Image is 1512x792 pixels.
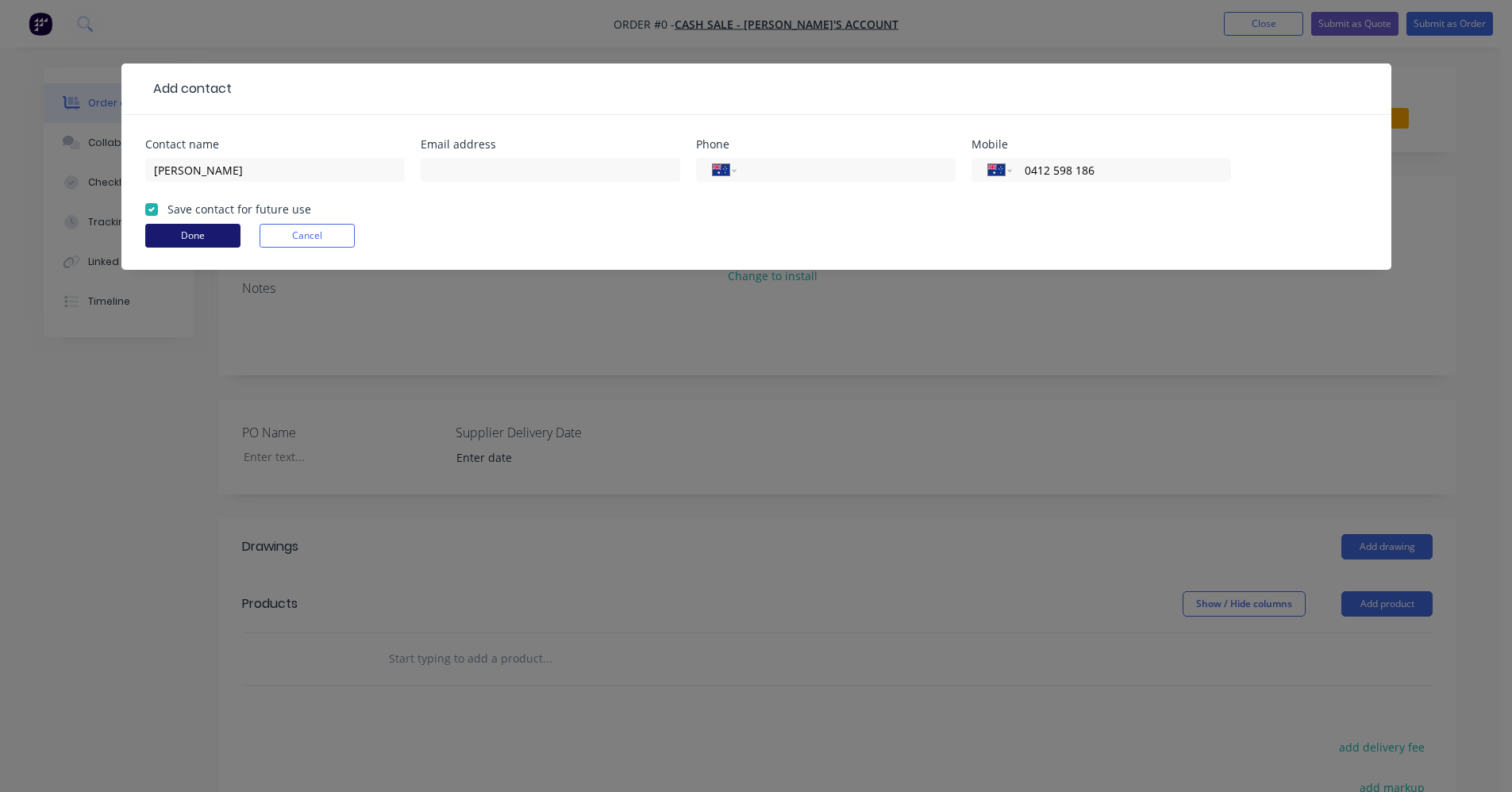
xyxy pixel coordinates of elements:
[145,79,232,98] div: Add contact
[260,224,355,248] button: Cancel
[145,139,405,150] div: Contact name
[145,224,240,248] button: Done
[696,139,956,150] div: Phone
[971,139,1231,150] div: Mobile
[167,201,311,217] label: Save contact for future use
[421,139,680,150] div: Email address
